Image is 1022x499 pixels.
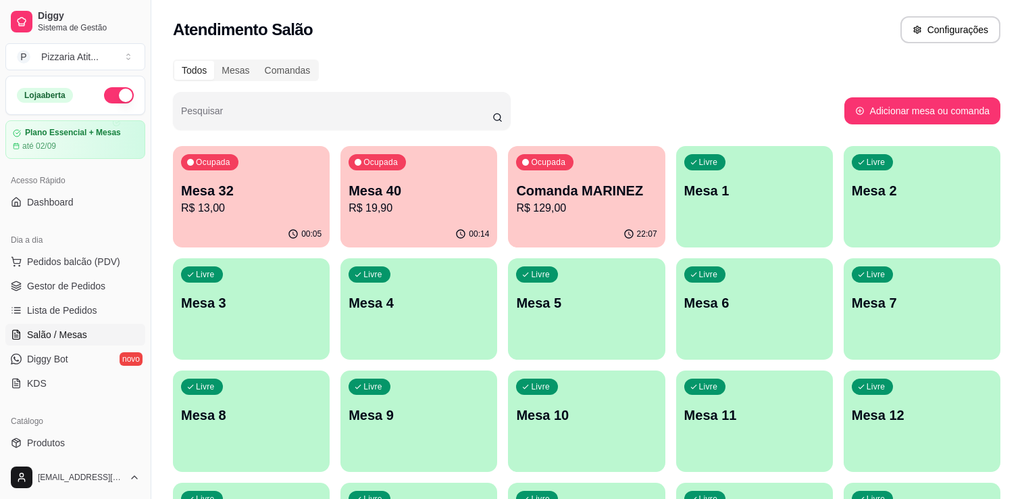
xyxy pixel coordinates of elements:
span: Diggy Bot [27,352,68,366]
button: LivreMesa 8 [173,371,330,472]
div: Dia a dia [5,229,145,251]
button: LivreMesa 1 [676,146,833,247]
span: Lista de Pedidos [27,304,97,317]
button: LivreMesa 11 [676,371,833,472]
p: Mesa 12 [852,406,992,425]
p: Comanda MARINEZ [516,181,657,200]
p: Livre [867,157,886,168]
p: Livre [699,157,718,168]
p: Mesa 3 [181,293,322,312]
span: Sistema de Gestão [38,22,140,33]
a: Dashboard [5,191,145,213]
a: DiggySistema de Gestão [5,5,145,38]
button: LivreMesa 3 [173,258,330,360]
p: Livre [363,269,382,280]
p: R$ 19,90 [349,200,489,216]
span: Salão / Mesas [27,328,87,341]
p: Mesa 32 [181,181,322,200]
span: [EMAIL_ADDRESS][DOMAIN_NAME] [38,472,124,483]
div: Catálogo [5,410,145,432]
div: Acesso Rápido [5,170,145,191]
button: Pedidos balcão (PDV) [5,251,145,272]
p: Mesa 2 [852,181,992,200]
div: Todos [174,61,214,80]
button: OcupadaMesa 32R$ 13,0000:05 [173,146,330,247]
a: Lista de Pedidos [5,300,145,321]
p: Livre [531,381,550,392]
p: Mesa 10 [516,406,657,425]
button: LivreMesa 2 [844,146,1000,247]
p: Livre [699,269,718,280]
p: Ocupada [531,157,565,168]
p: Livre [196,269,215,280]
button: Select a team [5,43,145,70]
p: Mesa 8 [181,406,322,425]
button: Adicionar mesa ou comanda [844,97,1000,124]
button: LivreMesa 5 [508,258,665,360]
span: P [17,50,30,64]
div: Comandas [257,61,318,80]
p: Livre [363,381,382,392]
button: LivreMesa 4 [340,258,497,360]
p: Livre [867,381,886,392]
button: LivreMesa 7 [844,258,1000,360]
a: Produtos [5,432,145,454]
p: Livre [699,381,718,392]
button: OcupadaComanda MARINEZR$ 129,0022:07 [508,146,665,247]
div: Loja aberta [17,88,73,103]
button: LivreMesa 6 [676,258,833,360]
p: 22:07 [637,229,657,239]
p: Mesa 7 [852,293,992,312]
div: Pizzaria Atit ... [41,50,99,64]
p: Livre [531,269,550,280]
article: até 02/09 [22,141,56,151]
button: OcupadaMesa 40R$ 19,9000:14 [340,146,497,247]
input: Pesquisar [181,110,492,123]
a: KDS [5,373,145,394]
span: Gestor de Pedidos [27,279,105,293]
p: R$ 129,00 [516,200,657,216]
p: Mesa 5 [516,293,657,312]
button: LivreMesa 9 [340,371,497,472]
span: Diggy [38,10,140,22]
span: KDS [27,377,47,390]
p: Livre [867,269,886,280]
p: Mesa 9 [349,406,489,425]
p: Ocupada [196,157,230,168]
p: R$ 13,00 [181,200,322,216]
div: Mesas [214,61,257,80]
button: [EMAIL_ADDRESS][DOMAIN_NAME] [5,461,145,494]
p: Mesa 11 [684,406,825,425]
p: Ocupada [363,157,398,168]
a: Plano Essencial + Mesasaté 02/09 [5,120,145,159]
p: Mesa 6 [684,293,825,312]
p: 00:05 [301,229,322,239]
span: Produtos [27,436,65,450]
button: LivreMesa 10 [508,371,665,472]
button: LivreMesa 12 [844,371,1000,472]
article: Plano Essencial + Mesas [25,128,121,138]
p: Livre [196,381,215,392]
h2: Atendimento Salão [173,19,313,41]
p: Mesa 4 [349,293,489,312]
a: Gestor de Pedidos [5,275,145,297]
a: Diggy Botnovo [5,348,145,370]
button: Configurações [900,16,1000,43]
span: Pedidos balcão (PDV) [27,255,120,268]
p: Mesa 40 [349,181,489,200]
a: Salão / Mesas [5,324,145,346]
p: Mesa 1 [684,181,825,200]
p: 00:14 [469,229,489,239]
button: Alterar Status [104,87,134,103]
span: Dashboard [27,195,74,209]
